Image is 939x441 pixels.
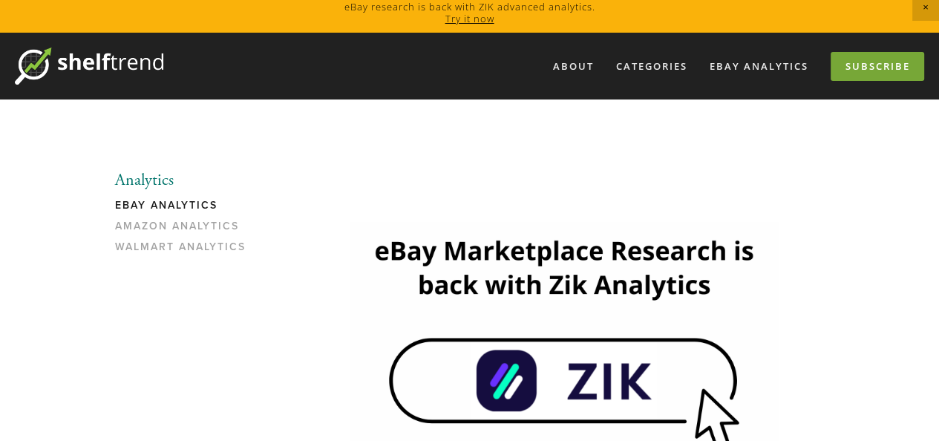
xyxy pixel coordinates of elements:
a: About [543,54,603,79]
a: Try it now [445,12,494,25]
a: Subscribe [831,52,924,81]
li: Analytics [115,171,257,190]
a: eBay Analytics [115,199,257,220]
div: Categories [606,54,697,79]
a: eBay Analytics [700,54,818,79]
a: Walmart Analytics [115,241,257,261]
a: Amazon Analytics [115,220,257,241]
img: ShelfTrend [15,48,163,85]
